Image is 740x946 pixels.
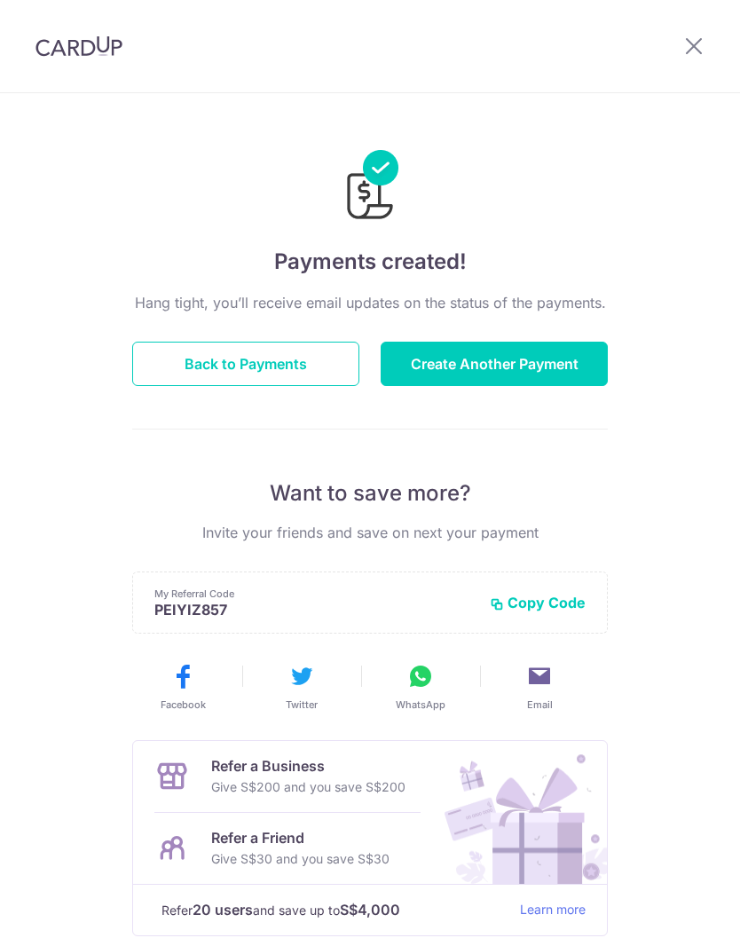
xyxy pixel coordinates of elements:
span: Facebook [161,698,206,712]
button: Email [487,662,592,712]
p: PEIYIZ857 [154,601,476,619]
p: Refer a Friend [211,827,390,848]
p: Refer and save up to [161,899,506,921]
h4: Payments created! [132,246,608,278]
p: Refer a Business [211,755,405,777]
p: Give S$200 and you save S$200 [211,777,405,798]
p: Give S$30 and you save S$30 [211,848,390,870]
img: Refer [428,741,607,884]
img: CardUp [35,35,122,57]
span: Email [527,698,553,712]
button: Create Another Payment [381,342,608,386]
p: Want to save more? [132,479,608,508]
span: WhatsApp [396,698,445,712]
span: Twitter [286,698,318,712]
img: Payments [342,150,398,225]
strong: S$4,000 [340,899,400,920]
button: Back to Payments [132,342,359,386]
button: Facebook [130,662,235,712]
strong: 20 users [193,899,253,920]
p: Hang tight, you’ll receive email updates on the status of the payments. [132,292,608,313]
p: Invite your friends and save on next your payment [132,522,608,543]
button: Twitter [249,662,354,712]
button: WhatsApp [368,662,473,712]
a: Learn more [520,899,586,921]
p: My Referral Code [154,587,476,601]
button: Copy Code [490,594,586,611]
